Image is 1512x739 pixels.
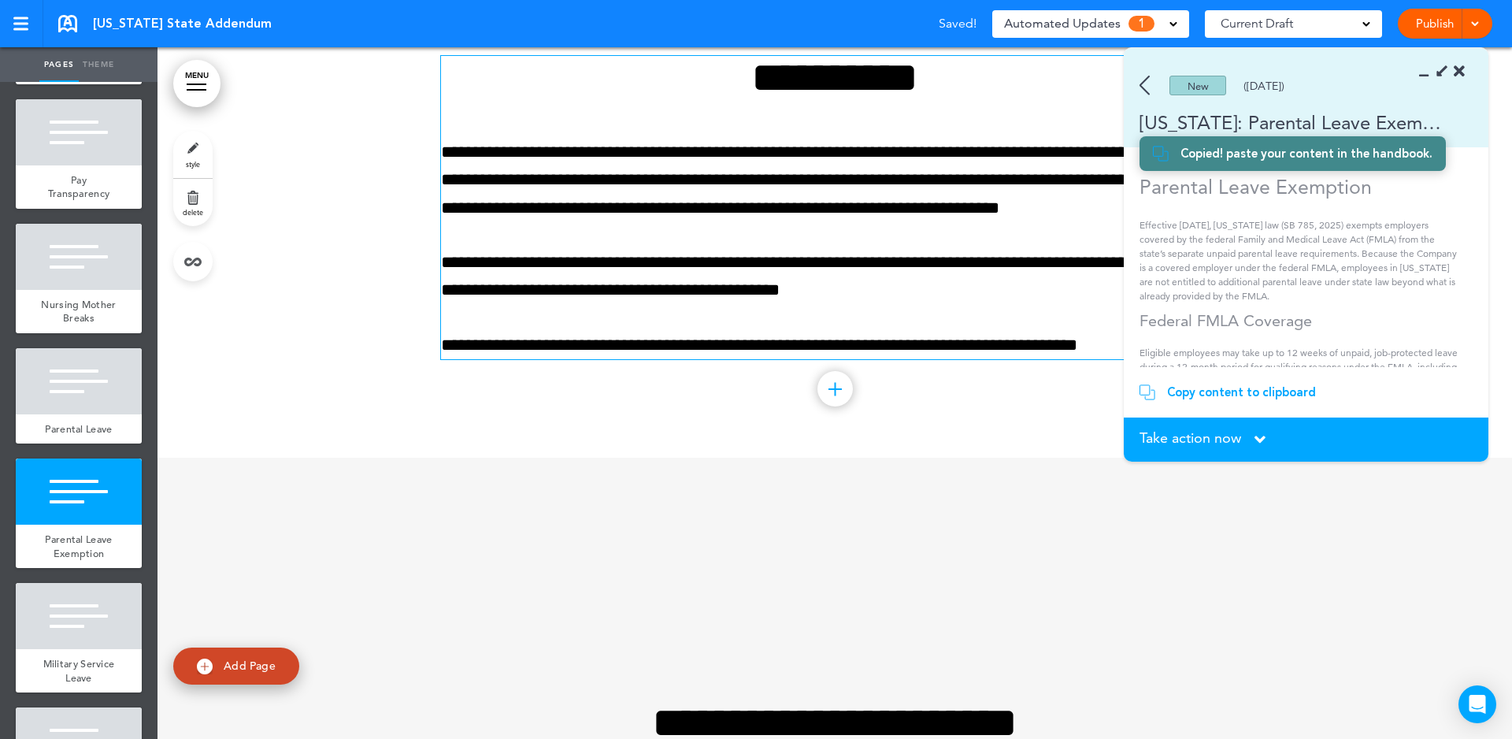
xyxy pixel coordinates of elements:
[1243,80,1284,91] div: ([DATE])
[1140,311,1462,330] h2: Federal FMLA Coverage
[1004,13,1121,35] span: Automated Updates
[16,165,142,209] a: Pay Transparency
[186,159,200,169] span: style
[183,207,203,217] span: delete
[16,290,142,333] a: Nursing Mother Breaks
[1140,384,1155,400] img: copy.svg
[93,15,272,32] span: [US_STATE] State Addendum
[1153,146,1169,162] img: copy.svg
[173,179,213,226] a: delete
[1458,685,1496,723] div: Open Intercom Messenger
[1180,146,1432,162] div: Copied! paste your content in the handbook.
[173,60,220,107] a: MENU
[197,659,213,674] img: add.svg
[1221,13,1293,35] span: Current Draft
[173,131,213,178] a: style
[173,648,299,685] a: Add Page
[1140,431,1241,445] span: Take action now
[16,525,142,568] a: Parental Leave Exemption
[1140,218,1462,303] p: Effective [DATE], [US_STATE] law (SB 785, 2025) exempts employers covered by the federal Family a...
[1410,9,1459,39] a: Publish
[43,657,115,685] span: Military Service Leave
[1140,76,1150,95] img: back.svg
[1128,16,1154,32] span: 1
[39,47,79,82] a: Pages
[1167,384,1316,400] div: Copy content to clipboard
[1140,175,1462,199] h1: Parental Leave Exemption
[41,298,116,325] span: Nursing Mother Breaks
[1124,110,1443,136] div: [US_STATE]: Parental Leave Exemption
[939,17,976,30] span: Saved!
[48,173,110,201] span: Pay Transparency
[1140,346,1462,403] p: Eligible employees may take up to 12 weeks of unpaid, job-protected leave during a 12-month perio...
[16,414,142,444] a: Parental Leave
[1169,76,1226,95] div: New
[16,649,142,693] a: Military Service Leave
[79,47,118,82] a: Theme
[45,422,112,436] span: Parental Leave
[45,533,112,560] span: Parental Leave Exemption
[224,659,276,673] span: Add Page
